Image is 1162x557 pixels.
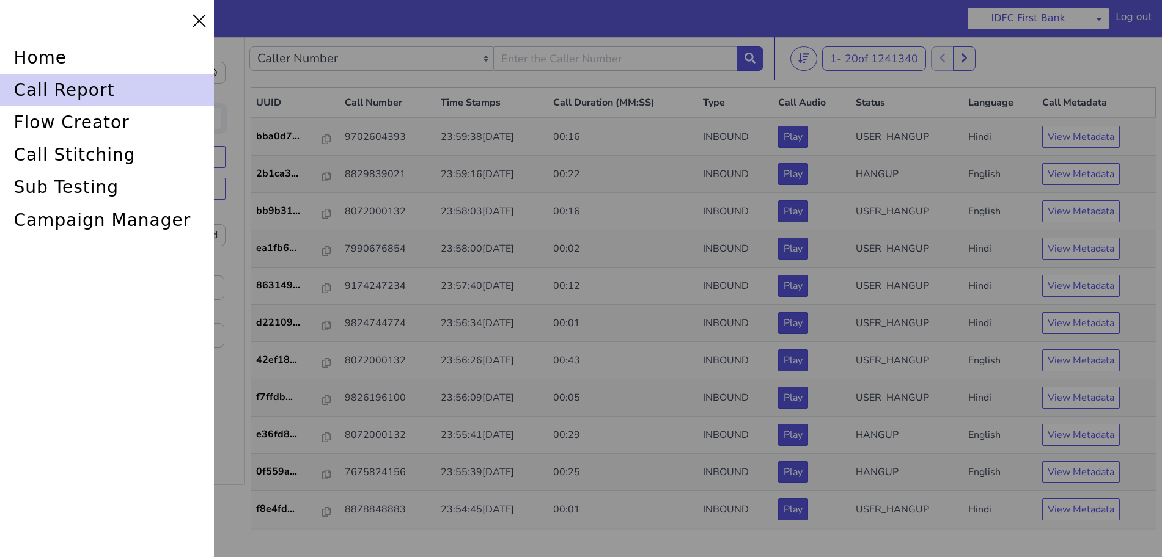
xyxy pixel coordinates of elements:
th: Call Duration (MM:SS) [548,51,699,82]
td: Hindi [963,194,1038,231]
p: e36fd8... [256,390,323,405]
td: INBOUND [698,492,773,529]
label: Status [19,173,110,209]
td: 00:25 [548,417,699,454]
input: Enter the End State Value [20,286,224,311]
button: Reported [87,109,156,131]
button: Play [778,164,808,186]
td: USER_HANGUP [851,492,963,529]
p: bb9b31... [256,167,323,181]
div: flow creator [4,90,219,129]
td: HANGUP [851,380,963,417]
td: INBOUND [698,268,773,305]
a: d22109... [256,278,336,293]
td: 9824744774 [340,268,436,305]
label: Transcription [122,406,226,423]
td: INBOUND [698,343,773,380]
td: English [963,305,1038,343]
h6: Clear Filters [129,479,184,491]
td: 23:58:03[DATE] [436,156,548,194]
td: Hindi [963,454,1038,492]
td: 23:56:34[DATE] [436,268,548,305]
button: View Metadata [1042,201,1120,223]
td: 00:16 [548,156,699,194]
td: USER_HANGUP [851,268,963,305]
td: 00:16 [548,81,699,119]
td: 00:01 [548,268,699,305]
td: INBOUND [698,380,773,417]
td: INBOUND [698,417,773,454]
td: USER_HANGUP [851,343,963,380]
th: UUID [251,51,340,82]
td: USER_HANGUP [851,231,963,268]
td: USER_HANGUP [851,305,963,343]
td: INBOUND [698,81,773,119]
button: View Metadata [1042,313,1120,335]
div: campaign manager [1,188,216,227]
input: End time: [132,25,226,47]
button: View Metadata [1042,462,1120,484]
td: 00:22 [548,119,699,156]
td: INBOUND [698,194,773,231]
td: 23:55:39[DATE] [436,417,548,454]
td: 23:54:18[DATE] [436,492,548,529]
p: 42ef18... [256,316,323,330]
td: INBOUND [698,305,773,343]
td: USER_HANGUP [851,454,963,492]
select: Language Code [116,187,226,209]
input: Enter the Caller Number [493,10,737,34]
td: English [963,119,1038,156]
td: 23:57:40[DATE] [436,231,548,268]
button: Play [778,350,808,372]
td: 9099161600 [340,492,436,529]
a: bb9b31... [256,167,336,181]
td: 23:59:16[DATE] [436,119,548,156]
button: Play [778,387,808,409]
input: End Date [131,71,221,92]
button: 1- 20of 1241340 [822,10,926,34]
label: Flow Version [20,220,79,235]
td: 8072000132 [340,305,436,343]
td: Hindi [963,268,1038,305]
a: ea1fb6... [256,204,336,219]
button: Play [778,424,808,446]
a: f8e4fd... [256,465,336,479]
button: Play [778,275,808,297]
th: Call Number [340,51,436,82]
div: home [6,26,221,64]
a: f7ffdb... [256,353,336,368]
td: Hindi [963,81,1038,119]
p: ea1fb6... [256,204,323,219]
button: View Metadata [1042,275,1120,297]
label: Content [19,384,122,401]
p: 863149... [256,241,323,256]
td: English [963,417,1038,454]
label: Entity [19,406,122,423]
span: 20 of 1241340 [845,15,918,29]
label: Miscellaneous [19,428,122,445]
td: 9702604393 [340,81,436,119]
label: Flow [122,340,226,357]
td: 7675824156 [340,417,436,454]
div: call report [5,58,219,96]
button: View Metadata [1042,424,1120,446]
a: e36fd8... [256,390,336,405]
button: Play [778,238,808,260]
input: Enter the Flow Version ID [20,239,224,263]
td: USER_HANGUP [851,81,963,119]
button: Sub Testing Calls [122,141,226,163]
label: Quick Report [19,340,122,357]
td: USER_HANGUP [851,194,963,231]
p: 0f559a... [256,428,323,442]
label: Errors [19,324,226,448]
input: Start Date [24,71,114,92]
td: INBOUND [698,119,773,156]
div: sub testing [2,156,217,194]
button: Resolved [156,109,226,131]
td: INBOUND [698,454,773,492]
p: f8e4fd... [256,465,323,479]
button: View Metadata [1042,126,1120,148]
td: 23:59:38[DATE] [436,81,548,119]
p: bba0d7... [256,92,323,107]
td: 00:00 [548,492,699,529]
